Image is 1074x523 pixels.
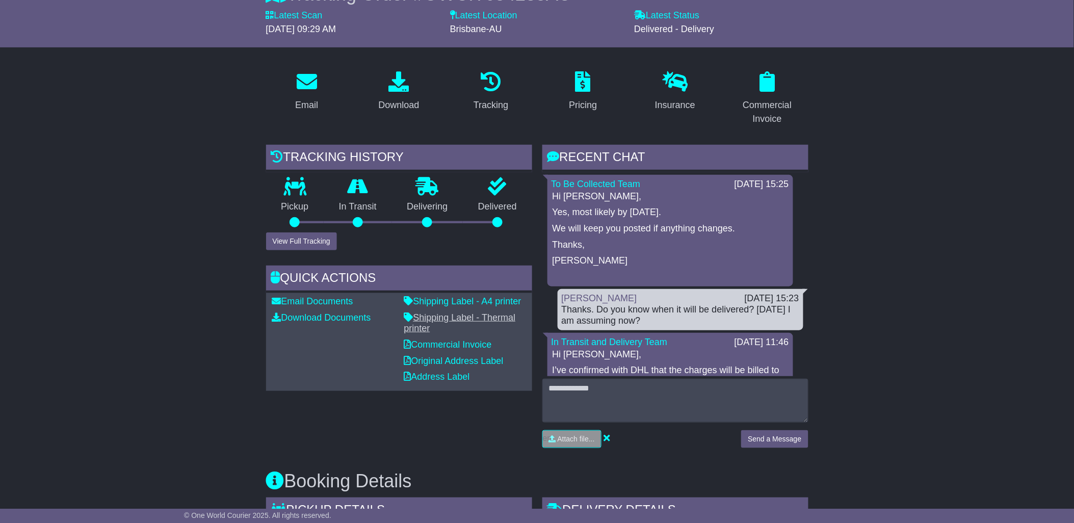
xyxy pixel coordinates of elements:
div: Email [295,98,318,112]
p: Thanks, [553,240,788,251]
a: Address Label [404,372,470,382]
a: Pricing [562,68,604,116]
div: [DATE] 15:25 [735,179,789,190]
p: Hi [PERSON_NAME], [553,191,788,202]
a: Download Documents [272,312,371,323]
p: In Transit [324,201,392,213]
a: Shipping Label - A4 printer [404,296,521,306]
a: Email [289,68,325,116]
div: RECENT CHAT [542,145,808,172]
span: [DATE] 09:29 AM [266,24,336,34]
h3: Booking Details [266,471,808,491]
button: View Full Tracking [266,232,337,250]
a: Commercial Invoice [404,339,492,350]
a: Commercial Invoice [726,68,808,129]
a: In Transit and Delivery Team [552,337,668,347]
span: Brisbane-AU [450,24,502,34]
label: Latest Status [634,10,699,21]
span: © One World Courier 2025. All rights reserved. [184,511,331,519]
a: Original Address Label [404,356,504,366]
label: Latest Location [450,10,517,21]
p: We will keep you posted if anything changes. [553,223,788,234]
a: Insurance [648,68,702,116]
span: Delivered - Delivery [634,24,714,34]
a: Download [372,68,426,116]
div: Tracking history [266,145,532,172]
div: [DATE] 15:23 [745,293,799,304]
button: Send a Message [741,430,808,448]
a: To Be Collected Team [552,179,641,189]
p: Delivering [392,201,463,213]
div: Quick Actions [266,266,532,293]
div: Tracking [474,98,508,112]
a: Tracking [467,68,515,116]
div: Download [378,98,419,112]
p: [PERSON_NAME] [553,255,788,267]
p: Pickup [266,201,324,213]
p: Yes, most likely by [DATE]. [553,207,788,218]
div: Thanks. Do you know when it will be delivered? [DATE] I am assuming now? [562,304,799,326]
div: Pricing [569,98,597,112]
div: Insurance [655,98,695,112]
p: Hi [PERSON_NAME], [553,349,788,360]
a: Shipping Label - Thermal printer [404,312,516,334]
p: I’ve confirmed with DHL that the charges will be billed to our account, and they have opened a ti... [553,365,788,398]
a: [PERSON_NAME] [562,293,637,303]
div: [DATE] 11:46 [735,337,789,348]
div: Commercial Invoice [733,98,802,126]
label: Latest Scan [266,10,323,21]
a: Email Documents [272,296,353,306]
p: Delivered [463,201,532,213]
